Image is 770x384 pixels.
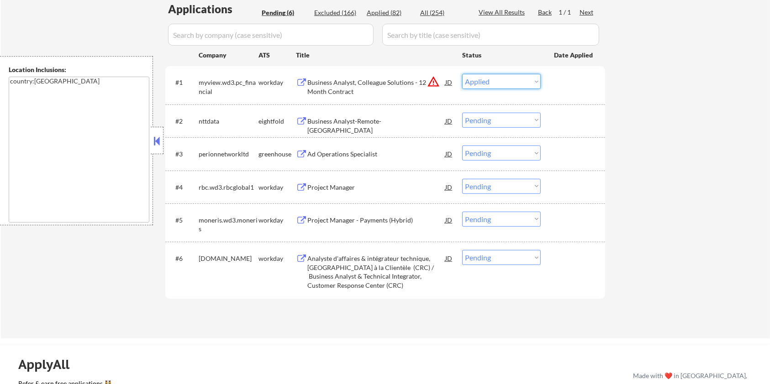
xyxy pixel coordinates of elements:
[554,51,594,60] div: Date Applied
[199,183,258,192] div: rbc.wd3.rbcglobal1
[258,51,296,60] div: ATS
[367,8,412,17] div: Applied (82)
[199,254,258,263] div: [DOMAIN_NAME]
[18,357,80,372] div: ApplyAll
[307,78,445,96] div: Business Analyst, Colleague Solutions - 12 Month Contract
[175,78,191,87] div: #1
[199,78,258,96] div: myview.wd3.pc_financial
[444,250,454,266] div: JD
[444,113,454,129] div: JD
[199,51,258,60] div: Company
[258,183,296,192] div: workday
[258,150,296,159] div: greenhouse
[258,78,296,87] div: workday
[444,74,454,90] div: JD
[314,8,360,17] div: Excluded (166)
[307,254,445,290] div: Analyste d'affaires & intégrateur technique, [GEOGRAPHIC_DATA] à la Clientèle (CRC) / Business An...
[307,183,445,192] div: Project Manager
[559,8,580,17] div: 1 / 1
[427,75,440,88] button: warning_amber
[9,65,149,74] div: Location Inclusions:
[199,117,258,126] div: nttdata
[307,216,445,225] div: Project Manager - Payments (Hybrid)
[538,8,553,17] div: Back
[258,117,296,126] div: eightfold
[199,216,258,234] div: moneris.wd3.moneris
[168,24,374,46] input: Search by company (case sensitive)
[307,117,445,135] div: Business Analyst-Remote-[GEOGRAPHIC_DATA]
[175,216,191,225] div: #5
[580,8,594,17] div: Next
[175,254,191,263] div: #6
[296,51,454,60] div: Title
[175,117,191,126] div: #2
[382,24,599,46] input: Search by title (case sensitive)
[444,145,454,162] div: JD
[262,8,307,17] div: Pending (6)
[420,8,466,17] div: All (254)
[175,150,191,159] div: #3
[462,47,541,63] div: Status
[444,179,454,195] div: JD
[479,8,527,17] div: View All Results
[258,254,296,263] div: workday
[199,150,258,159] div: perionnetworkltd
[258,216,296,225] div: workday
[307,150,445,159] div: Ad Operations Specialist
[444,212,454,228] div: JD
[175,183,191,192] div: #4
[168,4,258,15] div: Applications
